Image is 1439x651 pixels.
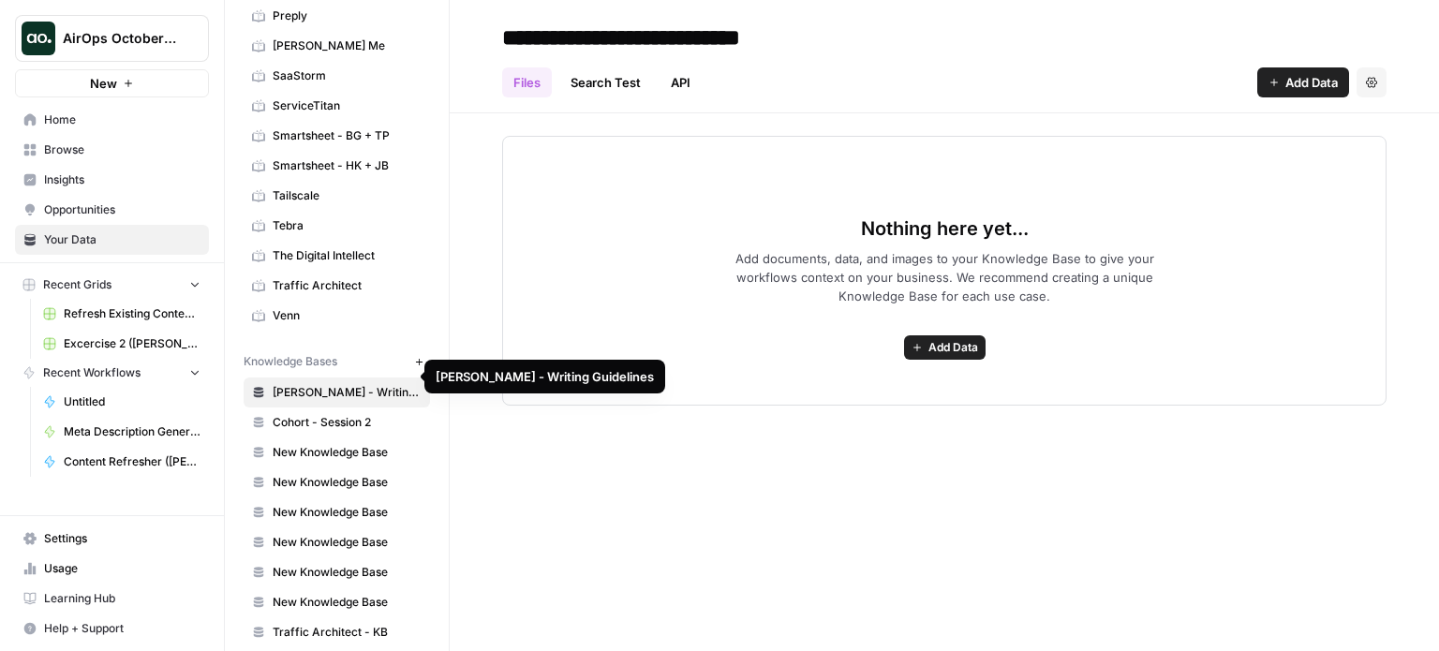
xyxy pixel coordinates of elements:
a: Preply [244,1,430,31]
span: Add Data [928,339,978,356]
a: ServiceTitan [244,91,430,121]
button: Add Data [904,335,986,360]
span: Traffic Architect [273,277,422,294]
span: Usage [44,560,200,577]
a: Home [15,105,209,135]
a: New Knowledge Base [244,437,430,467]
button: New [15,69,209,97]
span: Help + Support [44,620,200,637]
a: Excercise 2 ([PERSON_NAME]).csv [35,329,209,359]
span: [PERSON_NAME] - Writing Guidelines [273,384,422,401]
a: API [660,67,702,97]
a: Opportunities [15,195,209,225]
span: New Knowledge Base [273,594,422,611]
span: Venn [273,307,422,324]
span: Excercise 2 ([PERSON_NAME]).csv [64,335,200,352]
a: Content Refresher ([PERSON_NAME] - TDI [35,447,209,477]
span: Learning Hub [44,590,200,607]
span: Opportunities [44,201,200,218]
button: Recent Grids [15,271,209,299]
span: Untitled [64,393,200,410]
span: Recent Workflows [43,364,141,381]
a: New Knowledge Base [244,527,430,557]
span: New Knowledge Base [273,444,422,461]
span: Smartsheet - HK + JB [273,157,422,174]
span: The Digital Intellect [273,247,422,264]
a: New Knowledge Base [244,557,430,587]
a: [PERSON_NAME] - Writing Guidelines [244,377,430,407]
a: New Knowledge Base [244,467,430,497]
span: Recent Grids [43,276,111,293]
a: The Digital Intellect [244,241,430,271]
a: Insights [15,165,209,195]
a: Your Data [15,225,209,255]
button: Add Data [1257,67,1349,97]
span: Cohort - Session 2 [273,414,422,431]
a: Smartsheet - HK + JB [244,151,430,181]
a: Search Test [559,67,652,97]
a: Browse [15,135,209,165]
button: Help + Support [15,614,209,644]
a: Learning Hub [15,584,209,614]
a: Settings [15,524,209,554]
span: Insights [44,171,200,188]
span: Settings [44,530,200,547]
span: Meta Description Generator (Naghmeh) [64,423,200,440]
span: Traffic Architect - KB [273,624,422,641]
a: Refresh Existing Content (1) [35,299,209,329]
span: Add Data [1285,73,1338,92]
a: Traffic Architect [244,271,430,301]
span: Refresh Existing Content (1) [64,305,200,322]
span: New Knowledge Base [273,564,422,581]
span: [PERSON_NAME] Me [273,37,422,54]
span: New Knowledge Base [273,534,422,551]
a: Venn [244,301,430,331]
span: SaaStorm [273,67,422,84]
span: Knowledge Bases [244,353,337,370]
span: Add documents, data, and images to your Knowledge Base to give your workflows context on your bus... [705,249,1184,305]
span: Your Data [44,231,200,248]
span: Content Refresher ([PERSON_NAME] - TDI [64,453,200,470]
a: Tebra [244,211,430,241]
button: Workspace: AirOps October Cohort [15,15,209,62]
a: Untitled [35,387,209,417]
a: Cohort - Session 2 [244,407,430,437]
span: Browse [44,141,200,158]
a: [PERSON_NAME] Me [244,31,430,61]
button: Recent Workflows [15,359,209,387]
a: Files [502,67,552,97]
span: New Knowledge Base [273,474,422,491]
a: Traffic Architect - KB [244,617,430,647]
span: Home [44,111,200,128]
a: Usage [15,554,209,584]
img: AirOps October Cohort Logo [22,22,55,55]
a: New Knowledge Base [244,497,430,527]
span: AirOps October Cohort [63,29,176,48]
a: Smartsheet - BG + TP [244,121,430,151]
span: ServiceTitan [273,97,422,114]
a: New Knowledge Base [244,587,430,617]
span: Smartsheet - BG + TP [273,127,422,144]
span: New [90,74,117,93]
a: Tailscale [244,181,430,211]
span: Nothing here yet... [861,215,1029,242]
span: New Knowledge Base [273,504,422,521]
span: Preply [273,7,422,24]
a: Meta Description Generator (Naghmeh) [35,417,209,447]
a: SaaStorm [244,61,430,91]
span: Tailscale [273,187,422,204]
span: Tebra [273,217,422,234]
